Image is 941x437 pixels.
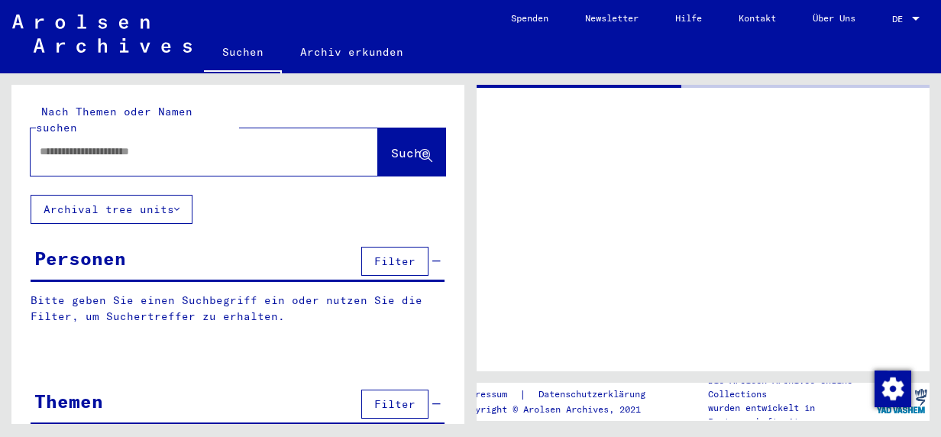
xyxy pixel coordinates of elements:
[282,34,422,70] a: Archiv erkunden
[361,247,428,276] button: Filter
[361,390,428,419] button: Filter
[34,244,126,272] div: Personen
[459,387,664,403] div: |
[892,14,909,24] span: DE
[31,195,192,224] button: Archival tree units
[31,293,445,325] p: Bitte geben Sie einen Suchbegriff ein oder nutzen Sie die Filter, um Suchertreffer zu erhalten.
[874,370,910,406] div: Изменение согласия
[378,128,445,176] button: Suche
[708,374,873,401] p: Die Arolsen Archives Online-Collections
[526,387,664,403] a: Datenschutzerklärung
[374,397,416,411] span: Filter
[12,15,192,53] img: Arolsen_neg.svg
[459,387,519,403] a: Impressum
[459,403,664,416] p: Copyright © Arolsen Archives, 2021
[875,371,911,407] img: Изменение согласия
[708,401,873,429] p: wurden entwickelt in Partnerschaft mit
[204,34,282,73] a: Suchen
[374,254,416,268] span: Filter
[873,382,930,420] img: yv_logo.png
[391,145,429,160] span: Suche
[34,387,103,415] div: Themen
[36,105,192,134] mat-label: Nach Themen oder Namen suchen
